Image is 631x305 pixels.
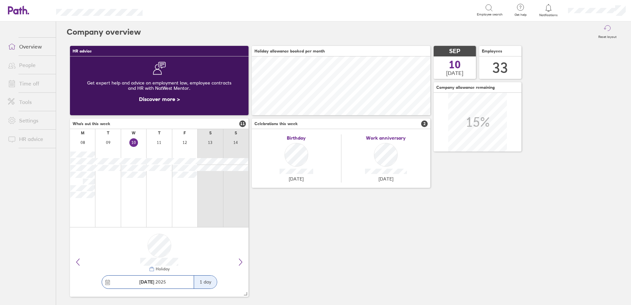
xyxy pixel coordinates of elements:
a: Notifications [538,3,559,17]
span: Birthday [287,135,306,141]
div: T [158,131,160,135]
div: F [183,131,186,135]
span: 2025 [139,279,166,285]
a: People [3,58,56,72]
div: Search [160,7,177,13]
span: Notifications [538,13,559,17]
span: Company allowance remaining [436,85,495,90]
span: Celebrations this week [254,121,298,126]
button: Reset layout [594,21,620,43]
span: [DATE] [289,176,304,182]
div: W [132,131,136,135]
label: Reset layout [594,33,620,39]
a: Tools [3,95,56,109]
div: 1 day [194,276,217,288]
a: Settings [3,114,56,127]
div: S [209,131,212,135]
span: [DATE] [379,176,393,182]
span: Holiday allowance booked per month [254,49,325,53]
a: HR advice [3,132,56,146]
span: SEP [449,48,460,55]
div: Get expert help and advice on employment law, employee contracts and HR with NatWest Mentor. [75,75,243,96]
span: Work anniversary [366,135,406,141]
span: Who's out this week [73,121,110,126]
h2: Company overview [67,21,141,43]
span: 2 [421,120,428,127]
span: HR advice [73,49,92,53]
span: Get help [510,13,531,17]
a: Discover more > [139,96,180,102]
span: Employees [482,49,502,53]
div: Holiday [154,267,170,271]
span: 11 [239,120,246,127]
a: Time off [3,77,56,90]
div: T [107,131,109,135]
span: Employee search [477,13,503,17]
span: 10 [449,59,461,70]
div: 33 [492,59,508,76]
div: S [235,131,237,135]
span: [DATE] [446,70,463,76]
div: M [81,131,84,135]
strong: [DATE] [139,279,154,285]
a: Overview [3,40,56,53]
